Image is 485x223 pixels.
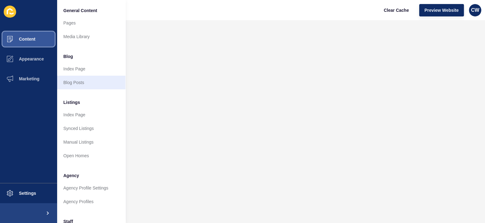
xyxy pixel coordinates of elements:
[63,99,80,105] span: Listings
[63,53,73,60] span: Blog
[57,181,125,195] a: Agency Profile Settings
[57,108,125,122] a: Index Page
[57,30,125,43] a: Media Library
[471,7,479,13] span: CW
[57,16,125,30] a: Pages
[384,7,409,13] span: Clear Cache
[57,135,125,149] a: Manual Listings
[63,7,97,14] span: General Content
[57,149,125,163] a: Open Homes
[63,172,79,179] span: Agency
[57,76,125,89] a: Blog Posts
[419,4,464,16] button: Preview Website
[57,62,125,76] a: Index Page
[57,122,125,135] a: Synced Listings
[424,7,459,13] span: Preview Website
[378,4,414,16] button: Clear Cache
[57,195,125,208] a: Agency Profiles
